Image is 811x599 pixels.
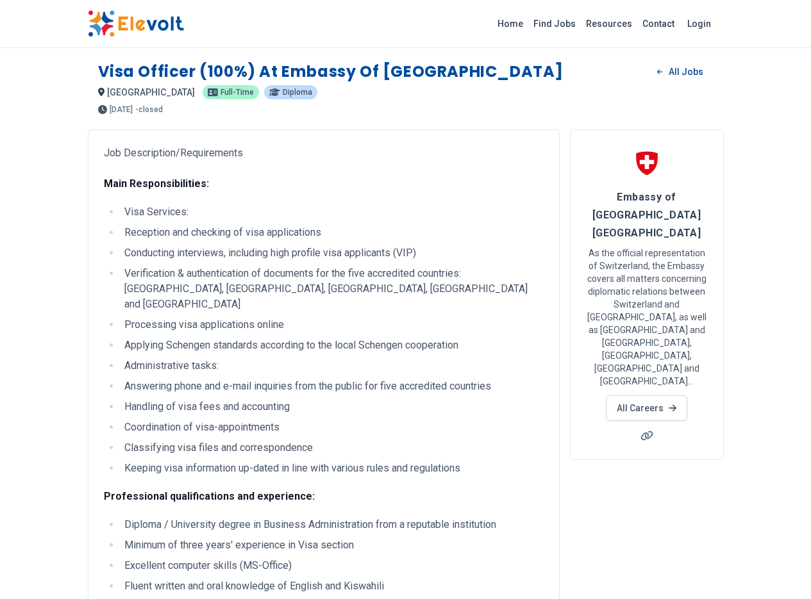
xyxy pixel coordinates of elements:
span: [DATE] [110,106,133,113]
li: Excellent computer skills (MS-Office) [121,558,544,573]
li: Classifying visa files and correspondence [121,440,544,455]
a: Contact [637,13,680,34]
span: Embassy of [GEOGRAPHIC_DATA] [GEOGRAPHIC_DATA] [592,191,701,239]
li: Visa Services: [121,204,544,220]
a: All Jobs [647,62,713,81]
li: Reception and checking of visa applications [121,225,544,240]
li: Administrative tasks: [121,358,544,373]
li: Coordination of visa-appointments [121,420,544,435]
span: [GEOGRAPHIC_DATA] [107,87,195,97]
li: Keeping visa information up-dated in line with various rules and regulations [121,461,544,476]
li: Conducting interviews, including high profile visa applicants (VIP) [121,245,544,261]
li: Minimum of three years' experience in Visa section [121,537,544,553]
span: diploma [283,88,312,96]
li: Applying Schengen standards according to the local Schengen cooperation [121,338,544,353]
a: Home [492,13,528,34]
li: Processing visa applications online [121,317,544,332]
a: All Careers [606,395,687,421]
span: full-time [221,88,254,96]
a: Find Jobs [528,13,581,34]
a: Login [680,11,719,37]
p: As the official representation of Switzerland, the Embassy covers all matters concerning diplomat... [586,247,708,388]
strong: Professional qualifications and experience: [104,490,315,502]
li: Diploma / University degree in Business Administration from a reputable institution [121,517,544,532]
img: Embassy of Switzerland Kenya [631,145,663,177]
li: Verification & authentication of documents for the five accredited countries: [GEOGRAPHIC_DATA], ... [121,266,544,312]
li: Answering phone and e-mail inquiries from the public for five accredited countries [121,379,544,394]
a: Resources [581,13,637,34]
li: Handling of visa fees and accounting [121,399,544,414]
strong: Main Responsibilities: [104,177,209,190]
img: Elevolt [88,10,184,37]
li: Fluent written and oral knowledge of English and Kiswahili [121,578,544,594]
h1: Visa Officer (100%) at Embassy of [GEOGRAPHIC_DATA] [98,62,564,82]
p: Job Description/Requirements [104,145,544,192]
p: - closed [135,106,163,113]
